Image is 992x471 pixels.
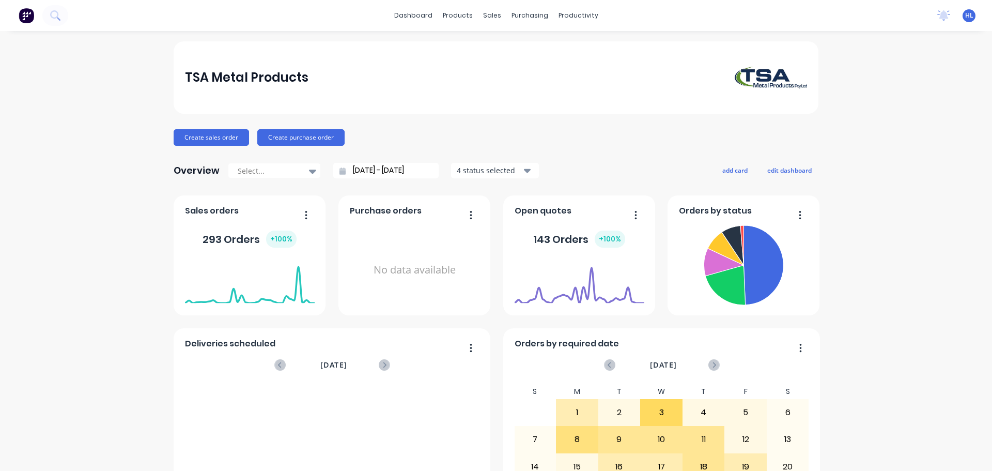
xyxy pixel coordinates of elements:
div: S [767,384,809,399]
div: W [640,384,683,399]
span: Open quotes [515,205,571,217]
div: No data available [350,221,479,319]
div: productivity [553,8,603,23]
div: 1 [556,400,598,426]
div: purchasing [506,8,553,23]
div: 293 Orders [203,231,297,248]
div: T [683,384,725,399]
div: F [724,384,767,399]
span: Orders by status [679,205,752,217]
div: Overview [174,160,220,181]
div: 13 [767,427,809,452]
div: M [556,384,598,399]
div: 9 [599,427,640,452]
div: T [598,384,641,399]
span: Purchase orders [350,205,422,217]
div: 8 [556,427,598,452]
span: HL [965,11,973,20]
button: Create sales order [174,129,249,146]
a: dashboard [389,8,438,23]
div: 11 [683,427,724,452]
div: 5 [725,400,766,426]
div: 6 [767,400,809,426]
span: [DATE] [320,359,347,371]
div: 143 Orders [533,231,625,248]
button: add card [716,163,754,177]
span: [DATE] [650,359,677,371]
div: 10 [641,427,682,452]
div: 2 [599,400,640,426]
div: + 100 % [266,231,297,248]
span: Deliveries scheduled [185,338,275,350]
div: products [438,8,478,23]
div: sales [478,8,506,23]
img: Factory [19,8,34,23]
button: 4 status selected [451,163,539,178]
div: 12 [725,427,766,452]
div: 3 [641,400,682,426]
div: TSA Metal Products [185,67,308,88]
div: 4 [683,400,724,426]
img: TSA Metal Products [735,67,807,88]
div: 7 [515,427,556,452]
div: + 100 % [595,231,625,248]
div: 4 status selected [457,165,522,176]
button: Create purchase order [257,129,345,146]
div: S [514,384,556,399]
span: Sales orders [185,205,239,217]
button: edit dashboard [761,163,818,177]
